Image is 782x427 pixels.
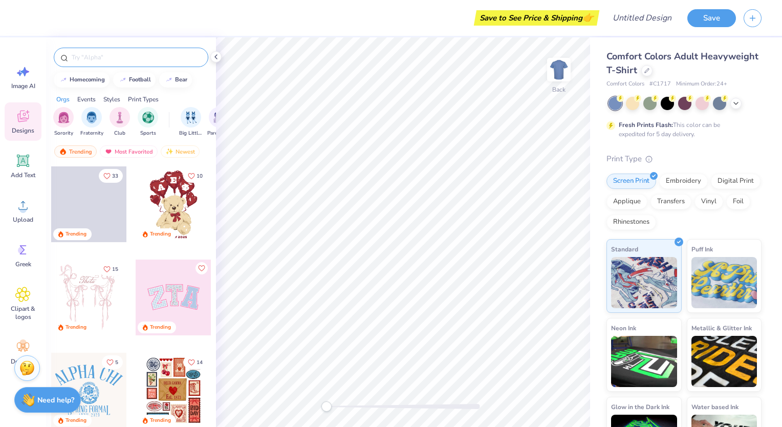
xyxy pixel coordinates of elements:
[70,77,105,82] div: homecoming
[196,262,208,274] button: Like
[103,95,120,104] div: Styles
[676,80,727,89] span: Minimum Order: 24 +
[113,72,156,88] button: football
[207,130,231,137] span: Parent's Weekend
[53,107,74,137] button: filter button
[54,130,73,137] span: Sorority
[140,130,156,137] span: Sports
[694,194,723,209] div: Vinyl
[15,260,31,268] span: Greek
[691,401,738,412] span: Water based Ink
[80,130,103,137] span: Fraternity
[691,257,757,308] img: Puff Ink
[165,77,173,83] img: trend_line.gif
[476,10,597,26] div: Save to See Price & Shipping
[114,130,125,137] span: Club
[99,169,123,183] button: Like
[80,107,103,137] button: filter button
[552,85,566,94] div: Back
[114,112,125,123] img: Club Image
[179,130,203,137] span: Big Little Reveal
[659,174,708,189] div: Embroidery
[606,194,647,209] div: Applique
[104,148,113,155] img: most_fav.gif
[611,336,677,387] img: Neon Ink
[165,148,173,155] img: newest.gif
[80,107,103,137] div: filter for Fraternity
[129,77,151,82] div: football
[110,107,130,137] button: filter button
[58,112,70,123] img: Sorority Image
[611,244,638,254] span: Standard
[142,112,154,123] img: Sports Image
[726,194,750,209] div: Foil
[606,80,644,89] span: Comfort Colors
[6,305,40,321] span: Clipart & logos
[197,174,203,179] span: 10
[56,95,70,104] div: Orgs
[183,169,207,183] button: Like
[77,95,96,104] div: Events
[37,395,74,405] strong: Need help?
[606,153,762,165] div: Print Type
[11,357,35,366] span: Decorate
[128,95,159,104] div: Print Types
[53,107,74,137] div: filter for Sorority
[650,194,691,209] div: Transfers
[59,77,68,83] img: trend_line.gif
[175,77,187,82] div: bear
[611,323,636,333] span: Neon Ink
[619,121,673,129] strong: Fresh Prints Flash:
[207,107,231,137] div: filter for Parent's Weekend
[119,77,127,83] img: trend_line.gif
[102,355,123,369] button: Like
[183,355,207,369] button: Like
[11,82,35,90] span: Image AI
[86,112,97,123] img: Fraternity Image
[691,244,713,254] span: Puff Ink
[66,324,86,331] div: Trending
[13,216,33,224] span: Upload
[179,107,203,137] div: filter for Big Little Reveal
[687,9,736,27] button: Save
[150,324,171,331] div: Trending
[71,52,202,62] input: Try "Alpha"
[138,107,158,137] button: filter button
[99,262,123,276] button: Like
[66,417,86,424] div: Trending
[691,336,757,387] img: Metallic & Glitter Ink
[11,171,35,179] span: Add Text
[54,145,97,158] div: Trending
[197,360,203,365] span: 14
[185,112,197,123] img: Big Little Reveal Image
[604,8,680,28] input: Untitled Design
[213,112,225,123] img: Parent's Weekend Image
[549,59,569,80] img: Back
[66,230,86,238] div: Trending
[691,323,752,333] span: Metallic & Glitter Ink
[12,126,34,135] span: Designs
[606,174,656,189] div: Screen Print
[321,401,332,412] div: Accessibility label
[112,174,118,179] span: 33
[138,107,158,137] div: filter for Sports
[582,11,594,24] span: 👉
[207,107,231,137] button: filter button
[54,72,110,88] button: homecoming
[161,145,200,158] div: Newest
[179,107,203,137] button: filter button
[159,72,192,88] button: bear
[112,267,118,272] span: 15
[649,80,671,89] span: # C1717
[110,107,130,137] div: filter for Club
[150,230,171,238] div: Trending
[115,360,118,365] span: 5
[611,401,669,412] span: Glow in the Dark Ink
[606,215,656,230] div: Rhinestones
[619,120,745,139] div: This color can be expedited for 5 day delivery.
[711,174,761,189] div: Digital Print
[150,417,171,424] div: Trending
[59,148,67,155] img: trending.gif
[606,50,758,76] span: Comfort Colors Adult Heavyweight T-Shirt
[100,145,158,158] div: Most Favorited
